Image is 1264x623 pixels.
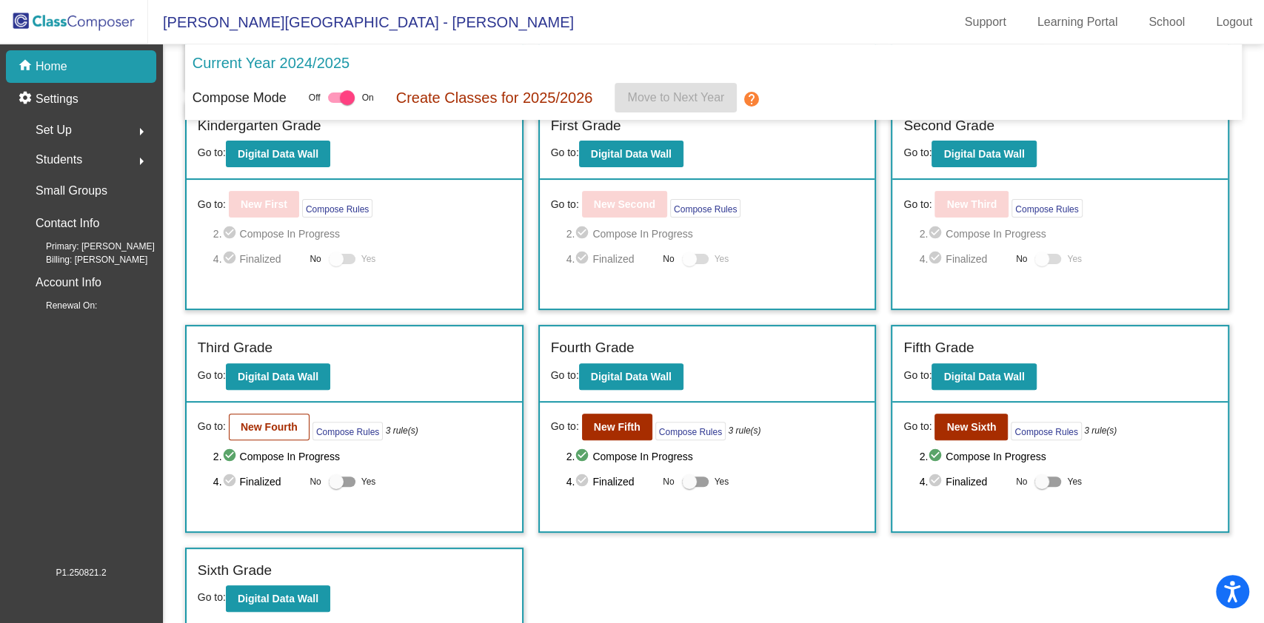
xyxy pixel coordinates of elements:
mat-icon: check_circle [575,448,592,465]
mat-icon: arrow_right [133,152,150,170]
button: Compose Rules [1011,422,1081,440]
span: 4. Finalized [919,250,1009,268]
mat-icon: check_circle [575,225,592,243]
button: Compose Rules [312,422,383,440]
span: Yes [1067,473,1082,491]
b: New Fourth [241,421,298,433]
button: Compose Rules [655,422,726,440]
label: Fifth Grade [903,337,974,359]
mat-icon: check_circle [222,448,240,465]
b: New First [241,198,287,210]
label: Third Grade [198,337,272,359]
p: Settings [36,90,78,108]
label: Fourth Grade [551,337,635,359]
button: New Third [934,191,1009,218]
b: Digital Data Wall [943,148,1024,160]
span: 4. Finalized [919,473,1009,491]
span: 2. Compose In Progress [566,448,864,465]
span: 2. Compose In Progress [213,225,511,243]
span: 4. Finalized [566,473,656,491]
span: No [1016,252,1027,266]
b: Digital Data Wall [591,371,672,383]
span: Go to: [198,369,226,381]
mat-icon: check_circle [928,473,946,491]
span: Renewal On: [22,299,97,312]
button: Digital Data Wall [226,363,330,390]
button: Compose Rules [302,199,372,218]
mat-icon: check_circle [222,225,240,243]
b: Digital Data Wall [943,371,1024,383]
span: 2. Compose In Progress [213,448,511,465]
button: Compose Rules [670,199,740,218]
span: No [310,252,321,266]
mat-icon: check_circle [575,473,592,491]
span: Go to: [903,369,932,381]
mat-icon: check_circle [928,250,946,268]
span: Go to: [903,197,932,212]
span: Students [36,149,82,170]
span: Set Up [36,120,72,141]
span: 4. Finalized [213,250,303,268]
span: Go to: [198,147,226,158]
span: Go to: [551,147,579,158]
mat-icon: arrow_right [133,123,150,141]
p: Home [36,58,67,75]
mat-icon: check_circle [928,225,946,243]
span: Go to: [198,591,226,603]
b: Digital Data Wall [238,593,318,605]
span: Yes [361,250,376,268]
label: Kindergarten Grade [198,115,321,137]
span: Yes [715,473,729,491]
span: [PERSON_NAME][GEOGRAPHIC_DATA] - [PERSON_NAME] [148,10,574,34]
span: No [663,252,674,266]
p: Compose Mode [193,88,287,108]
p: Current Year 2024/2025 [193,52,350,74]
p: Account Info [36,272,101,293]
button: Digital Data Wall [932,363,1036,390]
button: New Second [582,191,667,218]
span: Go to: [903,419,932,434]
span: Move to Next Year [627,91,724,104]
i: 3 rule(s) [386,424,418,437]
p: Small Groups [36,181,107,201]
i: 3 rule(s) [1084,424,1117,437]
p: Create Classes for 2025/2026 [396,87,593,109]
span: Go to: [903,147,932,158]
span: Go to: [198,197,226,212]
mat-icon: settings [18,90,36,108]
button: Digital Data Wall [579,141,683,167]
span: On [362,91,374,104]
mat-icon: check_circle [222,250,240,268]
button: New Fifth [582,414,652,440]
button: Digital Data Wall [579,363,683,390]
span: Yes [361,473,376,491]
i: 3 rule(s) [728,424,760,437]
span: 2. Compose In Progress [566,225,864,243]
span: Go to: [551,369,579,381]
a: School [1137,10,1197,34]
span: 4. Finalized [566,250,656,268]
button: New First [229,191,299,218]
button: Digital Data Wall [226,585,330,612]
span: No [663,475,674,488]
button: Move to Next Year [615,83,737,112]
button: New Fourth [229,414,310,440]
label: First Grade [551,115,621,137]
span: No [1016,475,1027,488]
span: Go to: [551,197,579,212]
span: 2. Compose In Progress [919,225,1217,243]
b: Digital Data Wall [591,148,672,160]
button: New Sixth [934,414,1008,440]
a: Support [953,10,1018,34]
button: Digital Data Wall [226,141,330,167]
p: Contact Info [36,213,99,234]
span: Yes [715,250,729,268]
b: New Third [946,198,997,210]
mat-icon: home [18,58,36,75]
span: 2. Compose In Progress [919,448,1217,465]
span: Go to: [551,419,579,434]
span: No [310,475,321,488]
label: Sixth Grade [198,560,272,582]
a: Learning Portal [1026,10,1130,34]
span: Primary: [PERSON_NAME] [22,240,155,253]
